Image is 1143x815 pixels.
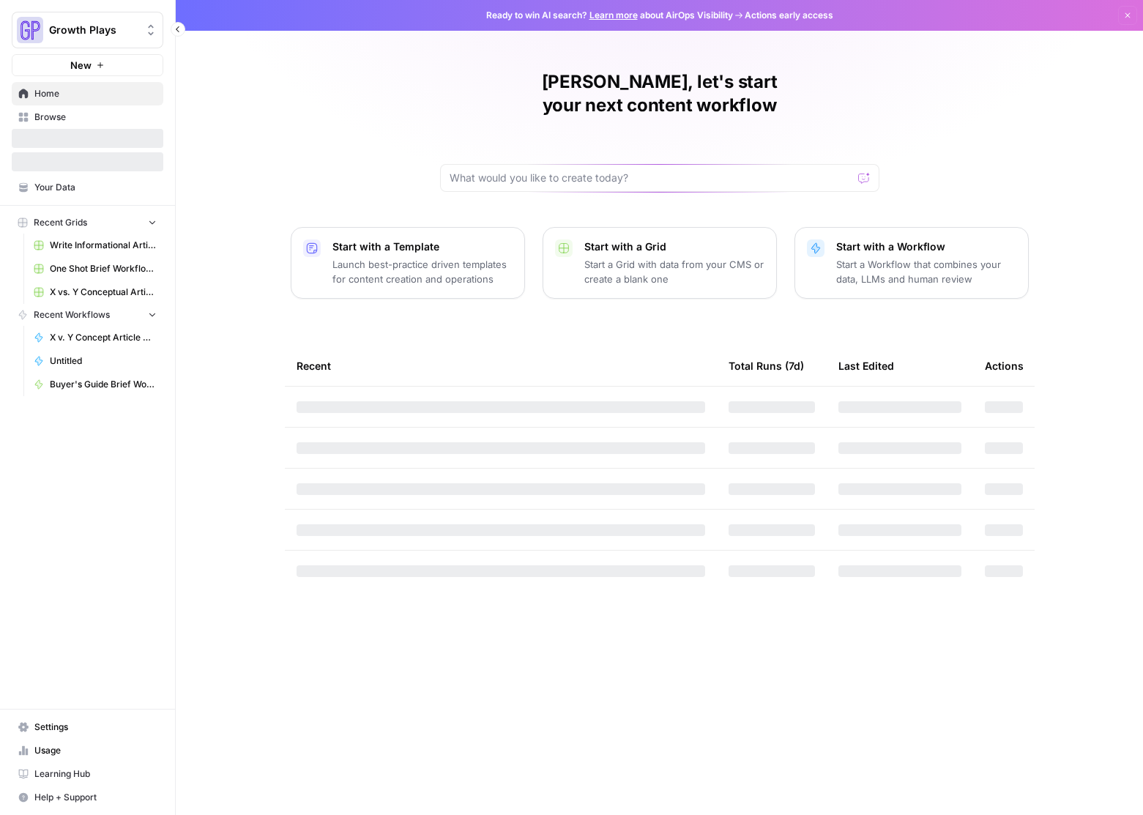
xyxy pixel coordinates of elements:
span: Learning Hub [34,767,157,781]
span: Home [34,87,157,100]
a: Write Informational Articles [27,234,163,257]
span: X vs. Y Conceptual Articles [50,286,157,299]
a: Home [12,82,163,105]
div: Total Runs (7d) [729,346,804,386]
div: Actions [985,346,1024,386]
span: Untitled [50,354,157,368]
h1: [PERSON_NAME], let's start your next content workflow [440,70,879,117]
a: Untitled [27,349,163,373]
div: Last Edited [838,346,894,386]
input: What would you like to create today? [450,171,852,185]
span: Browse [34,111,157,124]
button: Start with a GridStart a Grid with data from your CMS or create a blank one [543,227,777,299]
button: Help + Support [12,786,163,809]
span: New [70,58,92,72]
span: Actions early access [745,9,833,22]
a: Browse [12,105,163,129]
a: One Shot Brief Workflow Grid [27,257,163,280]
button: Workspace: Growth Plays [12,12,163,48]
span: Your Data [34,181,157,194]
button: Recent Workflows [12,304,163,326]
span: Ready to win AI search? about AirOps Visibility [486,9,733,22]
span: Recent Workflows [34,308,110,321]
p: Start a Workflow that combines your data, LLMs and human review [836,257,1016,286]
a: Usage [12,739,163,762]
button: New [12,54,163,76]
button: Start with a TemplateLaunch best-practice driven templates for content creation and operations [291,227,525,299]
button: Start with a WorkflowStart a Workflow that combines your data, LLMs and human review [794,227,1029,299]
span: One Shot Brief Workflow Grid [50,262,157,275]
img: Growth Plays Logo [17,17,43,43]
button: Recent Grids [12,212,163,234]
span: Recent Grids [34,216,87,229]
div: Recent [297,346,705,386]
a: Learn more [589,10,638,21]
a: X vs. Y Conceptual Articles [27,280,163,304]
p: Start with a Workflow [836,239,1016,254]
span: X v. Y Concept Article Generator [50,331,157,344]
span: Write Informational Articles [50,239,157,252]
a: X v. Y Concept Article Generator [27,326,163,349]
p: Start a Grid with data from your CMS or create a blank one [584,257,764,286]
span: Help + Support [34,791,157,804]
p: Launch best-practice driven templates for content creation and operations [332,257,513,286]
a: Learning Hub [12,762,163,786]
a: Buyer's Guide Brief Workflow [27,373,163,396]
span: Settings [34,721,157,734]
span: Buyer's Guide Brief Workflow [50,378,157,391]
a: Settings [12,715,163,739]
p: Start with a Grid [584,239,764,254]
span: Usage [34,744,157,757]
span: Growth Plays [49,23,138,37]
p: Start with a Template [332,239,513,254]
a: Your Data [12,176,163,199]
